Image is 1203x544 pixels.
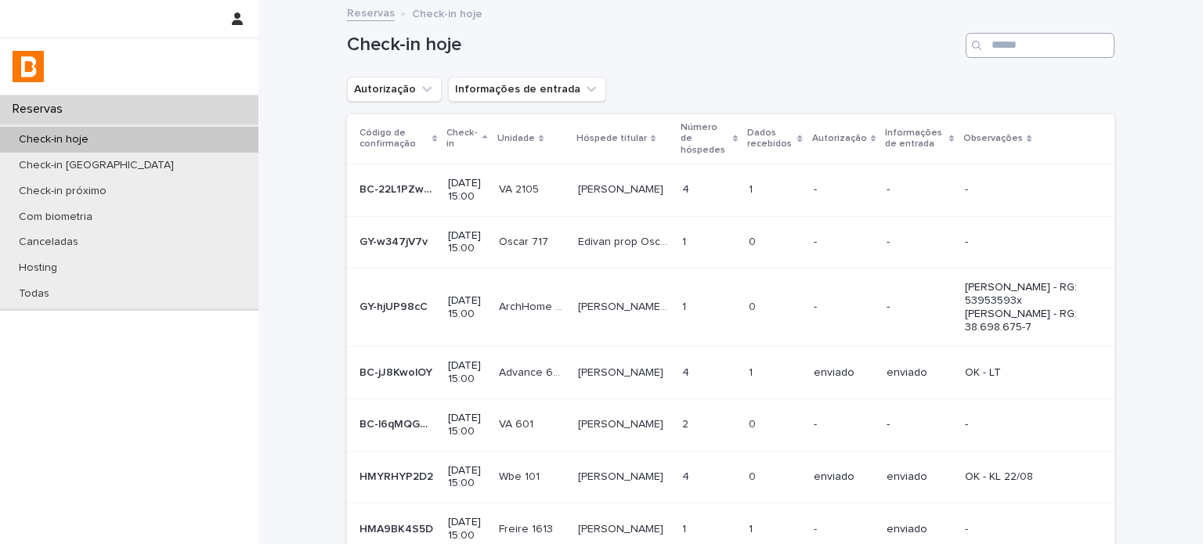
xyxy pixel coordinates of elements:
p: OK - LT [965,366,1089,380]
p: Check-in [446,124,479,153]
p: - [814,236,874,249]
p: [DATE] 15:00 [448,516,486,542]
p: GY-hjUP98cC [359,297,431,314]
button: Autorização [347,77,442,102]
p: Check-in hoje [412,4,482,21]
p: [DATE] 15:00 [448,464,486,491]
p: BC-l6qMQGmwM [359,415,439,431]
p: - [814,183,874,196]
p: Edivan prop Oscar 717/419 [578,232,674,249]
p: ArchHome 1103 [499,297,569,314]
p: - [814,418,874,431]
button: Informações de entrada [448,77,606,102]
p: enviado [887,366,952,380]
p: HMYRHYP2D2 [359,467,436,484]
p: HMA9BK4S5D [359,520,436,536]
p: Observações [963,130,1023,147]
p: Canceladas [6,236,91,249]
p: 0 [749,415,759,431]
input: Search [966,33,1114,58]
p: OK - KL 22/08 [965,470,1089,484]
p: Número de hóspedes [681,119,728,159]
p: - [887,183,952,196]
p: Advance 604 [499,363,569,380]
p: BC-jJ8KwolOY [359,363,435,380]
p: - [887,301,952,314]
p: Check-in próximo [6,185,119,198]
p: - [887,236,952,249]
p: 1 [682,232,689,249]
p: 0 [749,232,759,249]
p: Hosting [6,261,70,275]
h1: Check-in hoje [347,34,959,56]
p: enviado [887,523,952,536]
p: Check-in hoje [6,133,101,146]
tr: GY-w347jV7vGY-w347jV7v [DATE] 15:00Oscar 717Oscar 717 Edivan prop Oscar 717/419Edivan prop Oscar ... [347,216,1114,268]
p: [DATE] 15:00 [448,412,486,438]
p: Ana Maria Prop ArchHome 1103 [578,297,674,314]
p: [DATE] 15:00 [448,294,486,321]
p: Com biometria [6,211,105,224]
p: enviado [814,470,874,484]
p: Freire 1613 [499,520,556,536]
p: - [887,418,952,431]
p: 0 [749,467,759,484]
p: 4 [682,180,692,196]
p: Wbe 101 [499,467,543,484]
p: [PERSON_NAME] [578,520,667,536]
p: Autorização [812,130,867,147]
tr: GY-hjUP98cCGY-hjUP98cC [DATE] 15:00ArchHome 1103ArchHome 1103 [PERSON_NAME] Prop ArchHome 1103[PE... [347,268,1114,347]
tr: BC-l6qMQGmwMBC-l6qMQGmwM [DATE] 15:00VA 601VA 601 [PERSON_NAME][PERSON_NAME] 22 00 --- [347,398,1114,451]
p: [PERSON_NAME] [578,415,667,431]
tr: BC-jJ8KwolOYBC-jJ8KwolOY [DATE] 15:00Advance 604Advance 604 [PERSON_NAME][PERSON_NAME] 44 11 envi... [347,347,1114,399]
p: [PERSON_NAME] [578,467,667,484]
p: VA 2105 [499,180,542,196]
p: Informações de entrada [885,124,945,153]
a: Reservas [347,3,395,21]
p: Hóspede titular [576,130,647,147]
p: Todas [6,287,62,301]
p: - [814,523,874,536]
p: Check-in [GEOGRAPHIC_DATA] [6,159,186,172]
img: zVaNuJHRTjyIjT5M9Xd5 [13,51,44,82]
p: [PERSON_NAME] [578,363,667,380]
p: [DATE] 15:00 [448,229,486,256]
p: enviado [814,366,874,380]
tr: BC-22L1PZwDMBC-22L1PZwDM [DATE] 15:00VA 2105VA 2105 [PERSON_NAME][PERSON_NAME] 44 11 --- [347,164,1114,216]
p: - [965,523,1089,536]
p: 4 [682,363,692,380]
p: Reservas [6,102,75,117]
p: Oscar 717 [499,232,551,249]
p: - [965,236,1089,249]
p: 1 [749,180,756,196]
p: 2 [682,415,692,431]
p: 1 [749,363,756,380]
p: 1 [749,520,756,536]
p: Dados recebidos [747,124,794,153]
p: [DATE] 15:00 [448,177,486,204]
p: 4 [682,467,692,484]
p: VA 601 [499,415,536,431]
p: [PERSON_NAME] - RG: 53953593x [PERSON_NAME] - RG: 38.698.675-7 [965,281,1089,333]
p: MARCIA MARTINS DE SOUSA VON RONDOW [578,180,667,196]
p: BC-22L1PZwDM [359,180,439,196]
p: 0 [749,297,759,314]
p: - [965,418,1089,431]
p: GY-w347jV7v [359,232,431,249]
p: Código de confirmação [359,124,428,153]
p: - [814,301,874,314]
p: 1 [682,520,689,536]
p: - [965,183,1089,196]
p: enviado [887,470,952,484]
p: [DATE] 15:00 [448,359,486,386]
p: Unidade [497,130,535,147]
p: 1 [682,297,689,314]
tr: HMYRHYP2D2HMYRHYP2D2 [DATE] 15:00Wbe 101Wbe 101 [PERSON_NAME][PERSON_NAME] 44 00 enviadoenviadoOK... [347,451,1114,503]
